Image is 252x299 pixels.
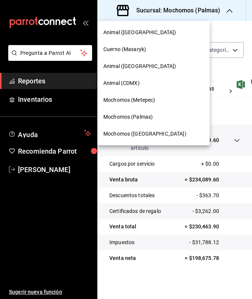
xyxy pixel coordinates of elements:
div: Animal (CDMX) [97,75,210,92]
div: Mochomos (Metepec) [97,92,210,109]
span: Animal ([GEOGRAPHIC_DATA]) [103,29,176,36]
span: Animal (CDMX) [103,79,140,87]
span: Cuerno (Masaryk) [103,45,146,53]
div: Animal ([GEOGRAPHIC_DATA]) [97,58,210,75]
div: Mochomos (Palmas) [97,109,210,125]
span: Mochomos (Metepec) [103,96,155,104]
div: Mochomos ([GEOGRAPHIC_DATA]) [97,125,210,142]
span: Mochomos ([GEOGRAPHIC_DATA]) [103,130,186,138]
span: Mochomos (Palmas) [103,113,153,121]
div: Animal ([GEOGRAPHIC_DATA]) [97,24,210,41]
span: Animal ([GEOGRAPHIC_DATA]) [103,62,176,70]
div: Cuerno (Masaryk) [97,41,210,58]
